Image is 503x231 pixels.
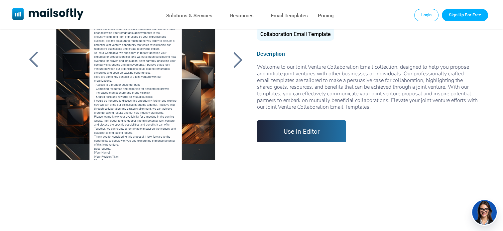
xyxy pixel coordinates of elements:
div: Collaboration Email Template [257,28,334,41]
a: Back [230,51,246,68]
a: Back [25,51,42,68]
div: Welcome to our Joint Venture Collaboration Email collection, designed to help you propose and ini... [257,64,478,110]
a: Trial [442,9,488,21]
a: Mailsoftly [12,8,84,21]
a: Resources [230,11,254,21]
a: Use in Editor [257,120,346,142]
a: Login [414,9,439,21]
a: Solutions & Services [166,11,212,21]
div: Description [257,51,478,57]
a: Email Templates [271,11,308,21]
a: Pricing [318,11,334,21]
a: Collaboration Email Template [257,34,334,37]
